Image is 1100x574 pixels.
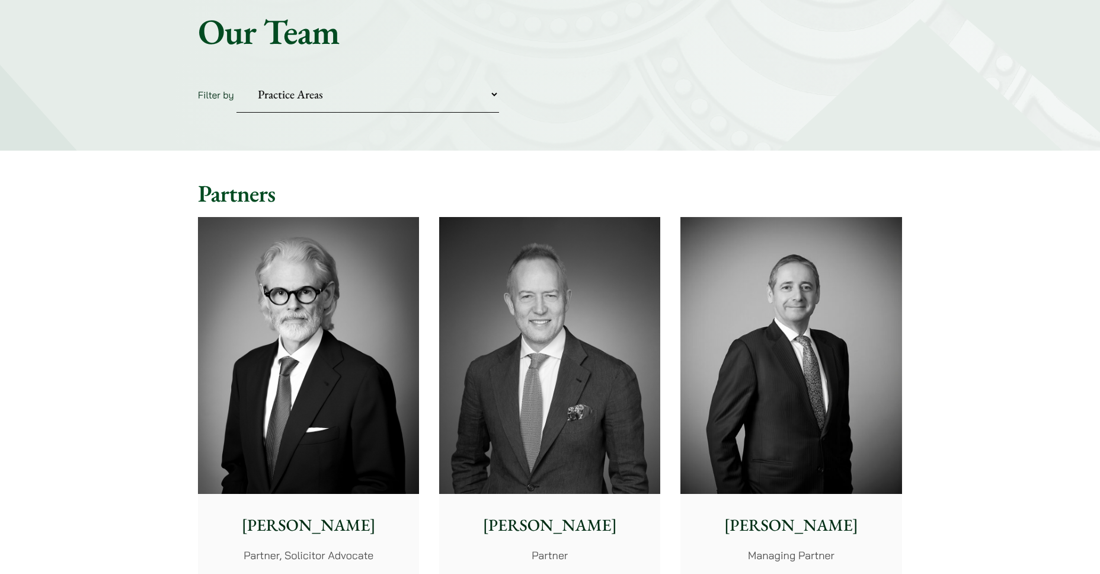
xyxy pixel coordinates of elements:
p: [PERSON_NAME] [449,513,651,538]
p: [PERSON_NAME] [690,513,892,538]
h2: Partners [198,179,902,208]
p: Managing Partner [690,547,892,563]
p: [PERSON_NAME] [207,513,410,538]
h1: Our Team [198,10,902,53]
p: Partner [449,547,651,563]
label: Filter by [198,89,234,101]
p: Partner, Solicitor Advocate [207,547,410,563]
